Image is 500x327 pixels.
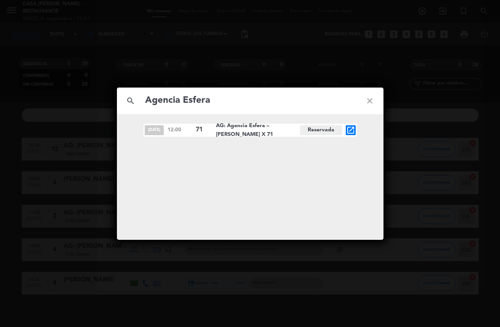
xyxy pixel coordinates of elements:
i: open_in_new [346,126,355,135]
input: Buscar reservas [144,93,356,108]
i: close [356,87,383,115]
span: [DATE] [145,125,164,135]
span: 71 [196,125,209,135]
span: AG: Agencia Esfera – [PERSON_NAME] X 71 [216,121,300,139]
span: 12:00 [168,126,192,134]
i: search [117,87,144,115]
span: Reservada [300,125,342,135]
